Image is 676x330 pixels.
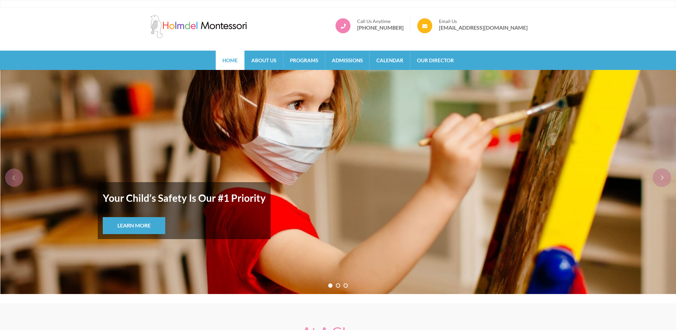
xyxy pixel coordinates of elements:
a: Home [216,51,244,70]
span: Email Us [439,18,528,24]
a: Our Director [410,51,461,70]
div: next [653,168,671,187]
a: [PHONE_NUMBER] [357,24,404,31]
a: Learn More [103,217,165,234]
div: prev [5,168,23,187]
strong: Your Child’s Safety Is Our #1 Priority [103,187,266,208]
a: Programs [283,51,325,70]
a: Admissions [325,51,369,70]
a: [EMAIL_ADDRESS][DOMAIN_NAME] [439,24,528,31]
img: Holmdel Montessori School [149,15,248,38]
a: About Us [245,51,283,70]
a: Calendar [370,51,410,70]
span: Call Us Anytime [357,18,404,24]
